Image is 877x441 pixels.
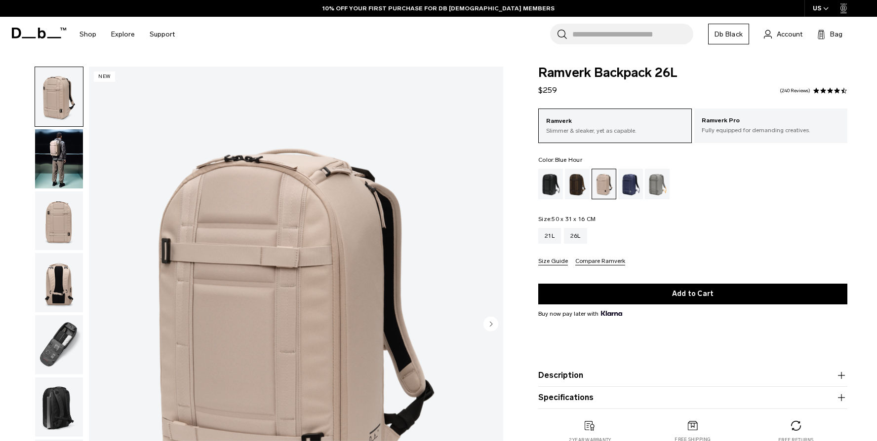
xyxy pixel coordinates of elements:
[322,4,555,13] a: 10% OFF YOUR FIRST PURCHASE FOR DB [DEMOGRAPHIC_DATA] MEMBERS
[538,392,847,404] button: Specifications
[80,17,96,52] a: Shop
[694,109,847,142] a: Ramverk Pro Fully equipped for demanding creatives.
[575,258,625,265] button: Compare Ramverk
[564,228,587,244] a: 26L
[35,67,83,127] button: Ramverk Backpack 26L Fogbow Beige
[552,216,596,222] span: 50 x 31 x 16 CM
[601,311,622,316] img: {"height" => 20, "alt" => "Klarna"}
[645,169,670,199] a: Sand Grey
[35,191,83,251] img: Ramverk Backpack 26L Fogbow Beige
[538,169,563,199] a: Black Out
[565,169,590,199] a: Espresso
[538,67,847,79] span: Ramverk Backpack 26L
[35,315,83,374] img: Ramverk Backpack 26L Fogbow Beige
[538,85,557,95] span: $259
[35,377,83,437] button: Ramverk Backpack 26L Fogbow Beige
[111,17,135,52] a: Explore
[538,258,568,265] button: Size Guide
[546,116,683,126] p: Ramverk
[538,216,596,222] legend: Size:
[94,72,115,82] p: New
[538,369,847,381] button: Description
[35,67,83,126] img: Ramverk Backpack 26L Fogbow Beige
[764,28,802,40] a: Account
[777,29,802,39] span: Account
[35,377,83,437] img: Ramverk Backpack 26L Fogbow Beige
[538,309,622,318] span: Buy now pay later with
[555,156,582,163] span: Blue Hour
[538,284,847,304] button: Add to Cart
[35,253,83,312] img: Ramverk Backpack 26L Fogbow Beige
[830,29,842,39] span: Bag
[35,129,83,188] img: Ramverk Backpack 26L Fogbow Beige
[780,88,810,93] a: 240 reviews
[35,253,83,313] button: Ramverk Backpack 26L Fogbow Beige
[483,317,498,333] button: Next slide
[546,126,683,135] p: Slimmer & sleaker, yet as capable.
[702,126,840,135] p: Fully equipped for demanding creatives.
[538,228,561,244] a: 21L
[72,17,182,52] nav: Main Navigation
[618,169,643,199] a: Blue Hour
[538,157,582,163] legend: Color:
[150,17,175,52] a: Support
[702,116,840,126] p: Ramverk Pro
[592,169,616,199] a: Fogbow Beige
[708,24,749,44] a: Db Black
[817,28,842,40] button: Bag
